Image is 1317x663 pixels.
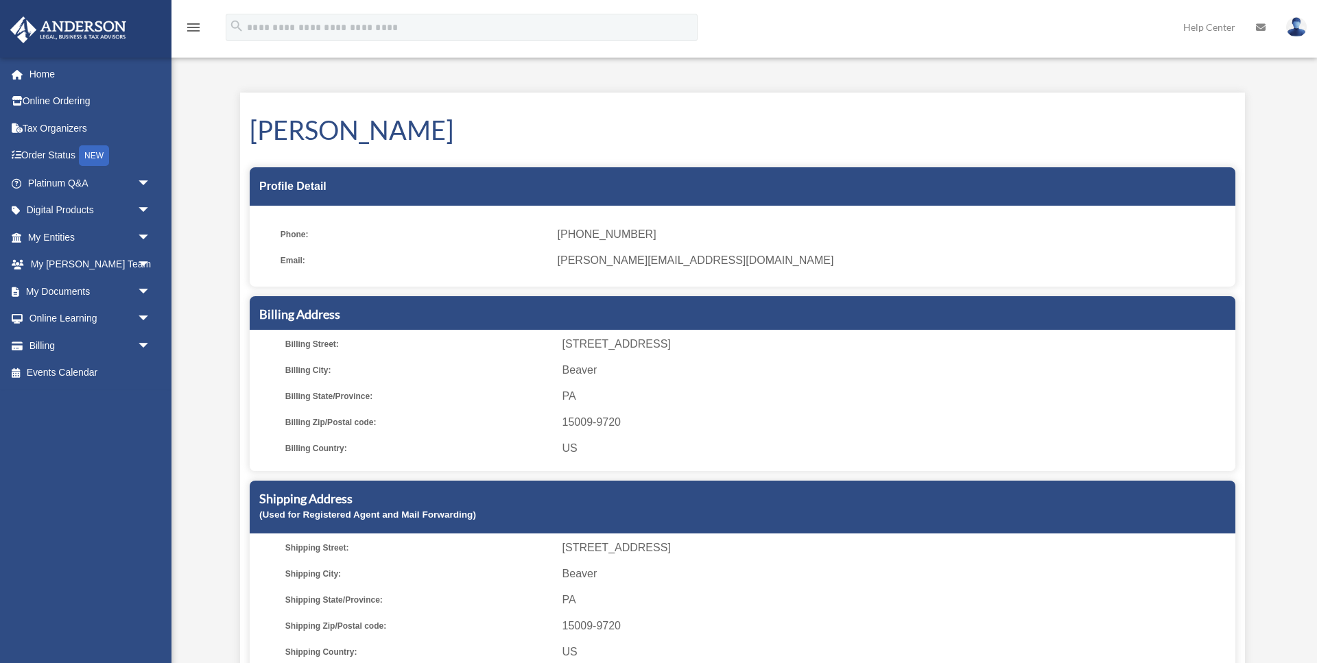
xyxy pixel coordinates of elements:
[137,251,165,279] span: arrow_drop_down
[10,305,171,333] a: Online Learningarrow_drop_down
[562,538,1231,557] span: [STREET_ADDRESS]
[10,60,171,88] a: Home
[137,197,165,225] span: arrow_drop_down
[79,145,109,166] div: NEW
[185,19,202,36] i: menu
[259,306,1226,323] h5: Billing Address
[285,361,553,380] span: Billing City:
[137,169,165,197] span: arrow_drop_down
[10,251,171,278] a: My [PERSON_NAME] Teamarrow_drop_down
[562,616,1231,636] span: 15009-9720
[285,616,553,636] span: Shipping Zip/Postal code:
[562,413,1231,432] span: 15009-9720
[562,564,1231,583] span: Beaver
[10,224,171,251] a: My Entitiesarrow_drop_down
[10,332,171,359] a: Billingarrow_drop_down
[10,88,171,115] a: Online Ordering
[285,439,553,458] span: Billing Country:
[137,332,165,360] span: arrow_drop_down
[10,278,171,305] a: My Documentsarrow_drop_down
[285,642,553,662] span: Shipping Country:
[558,225,1226,244] span: [PHONE_NUMBER]
[10,142,171,170] a: Order StatusNEW
[558,251,1226,270] span: [PERSON_NAME][EMAIL_ADDRESS][DOMAIN_NAME]
[562,387,1231,406] span: PA
[285,564,553,583] span: Shipping City:
[281,225,548,244] span: Phone:
[250,112,1235,148] h1: [PERSON_NAME]
[285,590,553,610] span: Shipping State/Province:
[285,335,553,354] span: Billing Street:
[285,413,553,432] span: Billing Zip/Postal code:
[285,538,553,557] span: Shipping Street:
[259,509,476,520] small: (Used for Registered Agent and Mail Forwarding)
[229,19,244,34] i: search
[562,590,1231,610] span: PA
[259,490,1226,507] h5: Shipping Address
[137,224,165,252] span: arrow_drop_down
[1286,17,1307,37] img: User Pic
[281,251,548,270] span: Email:
[562,642,1231,662] span: US
[10,114,171,142] a: Tax Organizers
[10,169,171,197] a: Platinum Q&Aarrow_drop_down
[562,335,1231,354] span: [STREET_ADDRESS]
[10,359,171,387] a: Events Calendar
[137,305,165,333] span: arrow_drop_down
[10,197,171,224] a: Digital Productsarrow_drop_down
[6,16,130,43] img: Anderson Advisors Platinum Portal
[250,167,1235,206] div: Profile Detail
[562,439,1231,458] span: US
[137,278,165,306] span: arrow_drop_down
[185,24,202,36] a: menu
[285,387,553,406] span: Billing State/Province:
[562,361,1231,380] span: Beaver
